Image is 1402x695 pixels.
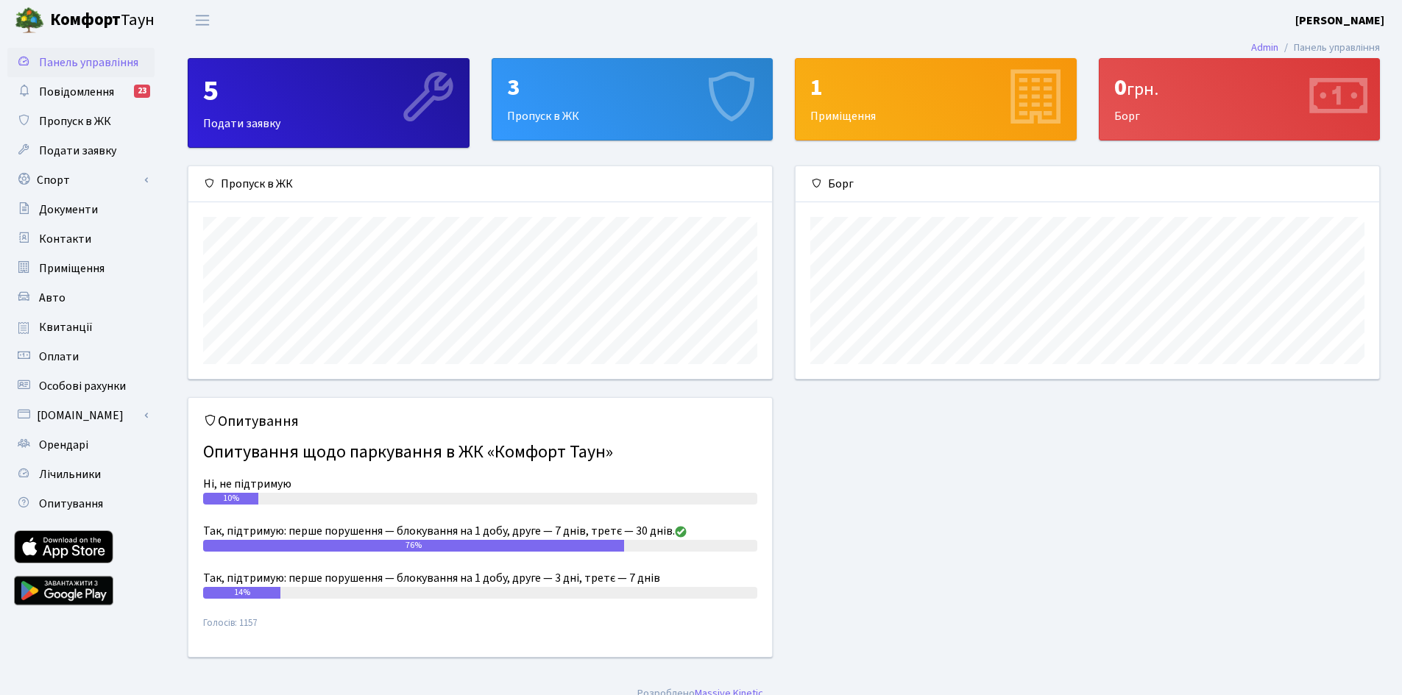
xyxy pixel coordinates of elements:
a: Квитанції [7,313,155,342]
span: Особові рахунки [39,378,126,394]
div: Пропуск в ЖК [188,166,772,202]
span: Орендарі [39,437,88,453]
a: Авто [7,283,155,313]
a: Admin [1251,40,1278,55]
div: Пропуск в ЖК [492,59,773,140]
div: Приміщення [796,59,1076,140]
div: Ні, не підтримую [203,475,757,493]
a: Оплати [7,342,155,371]
span: Опитування [39,496,103,512]
div: 23 [134,85,150,98]
a: Контакти [7,224,155,254]
div: 10% [203,493,258,505]
a: 1Приміщення [795,58,1077,140]
div: Борг [796,166,1379,202]
div: Так, підтримую: перше порушення — блокування на 1 добу, друге — 7 днів, третє — 30 днів. [203,522,757,540]
a: Повідомлення23 [7,77,155,107]
h4: Опитування щодо паркування в ЖК «Комфорт Таун» [203,436,757,469]
span: Панель управління [39,54,138,71]
h5: Опитування [203,413,757,430]
div: Подати заявку [188,59,469,147]
img: logo.png [15,6,44,35]
a: Орендарі [7,430,155,460]
a: Спорт [7,165,155,195]
span: Лічильники [39,466,101,482]
a: [PERSON_NAME] [1295,12,1384,29]
a: Опитування [7,489,155,518]
a: [DOMAIN_NAME] [7,401,155,430]
span: Квитанції [39,319,93,335]
div: 5 [203,74,454,109]
span: Документи [39,202,98,218]
span: Повідомлення [39,84,114,100]
span: грн. [1127,76,1158,102]
span: Приміщення [39,260,105,277]
a: 5Подати заявку [188,58,470,148]
div: 3 [507,74,758,101]
li: Панель управління [1278,40,1380,56]
span: Пропуск в ЖК [39,113,111,129]
a: Приміщення [7,254,155,283]
a: Пропуск в ЖК [7,107,155,136]
div: Борг [1100,59,1380,140]
a: Особові рахунки [7,371,155,401]
small: Голосів: 1157 [203,616,757,642]
a: Документи [7,195,155,224]
div: 76% [203,540,624,552]
span: Таун [50,8,155,33]
div: Так, підтримую: перше порушення — блокування на 1 добу, друге — 3 дні, третє — 7 днів [203,569,757,587]
div: 14% [203,587,280,599]
a: Подати заявку [7,136,155,165]
button: Переключити навігацію [184,8,221,32]
span: Контакти [39,231,91,247]
span: Оплати [39,349,79,365]
div: 1 [810,74,1061,101]
div: 0 [1114,74,1365,101]
a: Панель управління [7,48,155,77]
a: 3Пропуск в ЖК [492,58,773,140]
nav: breadcrumb [1229,32,1402,63]
span: Авто [39,290,66,306]
b: Комфорт [50,8,121,32]
b: [PERSON_NAME] [1295,13,1384,29]
span: Подати заявку [39,143,116,159]
a: Лічильники [7,460,155,489]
